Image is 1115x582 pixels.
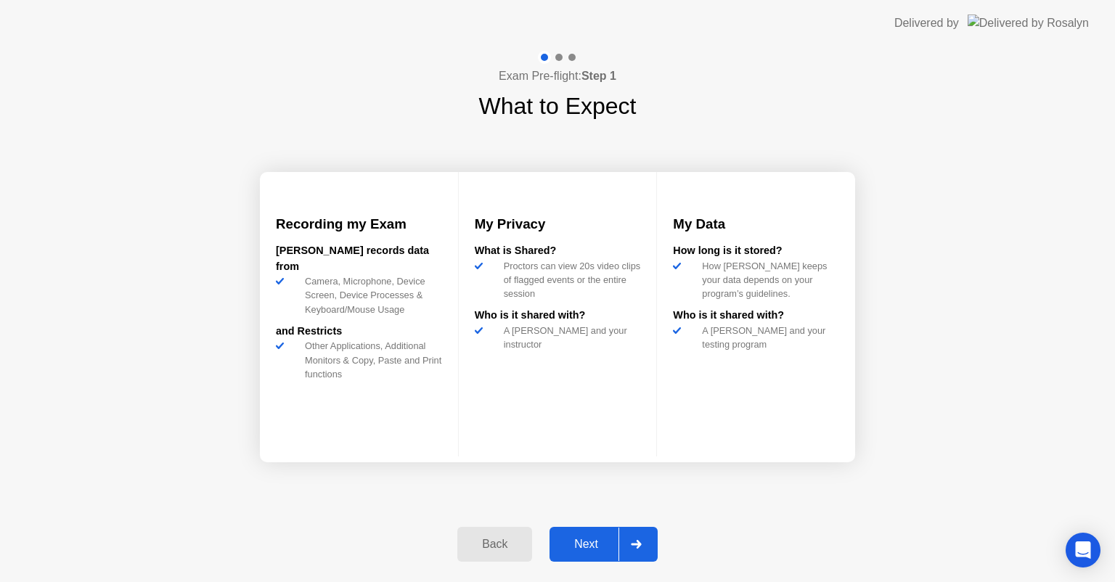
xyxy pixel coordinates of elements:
[299,274,442,316] div: Camera, Microphone, Device Screen, Device Processes & Keyboard/Mouse Usage
[457,527,532,562] button: Back
[499,67,616,85] h4: Exam Pre-flight:
[550,527,658,562] button: Next
[498,324,641,351] div: A [PERSON_NAME] and your instructor
[462,538,528,551] div: Back
[673,214,839,234] h3: My Data
[696,259,839,301] div: How [PERSON_NAME] keeps your data depends on your program’s guidelines.
[276,243,442,274] div: [PERSON_NAME] records data from
[475,243,641,259] div: What is Shared?
[673,308,839,324] div: Who is it shared with?
[696,324,839,351] div: A [PERSON_NAME] and your testing program
[276,324,442,340] div: and Restricts
[673,243,839,259] div: How long is it stored?
[475,308,641,324] div: Who is it shared with?
[498,259,641,301] div: Proctors can view 20s video clips of flagged events or the entire session
[581,70,616,82] b: Step 1
[554,538,618,551] div: Next
[968,15,1089,31] img: Delivered by Rosalyn
[894,15,959,32] div: Delivered by
[1066,533,1100,567] div: Open Intercom Messenger
[475,214,641,234] h3: My Privacy
[479,89,637,123] h1: What to Expect
[299,339,442,381] div: Other Applications, Additional Monitors & Copy, Paste and Print functions
[276,214,442,234] h3: Recording my Exam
